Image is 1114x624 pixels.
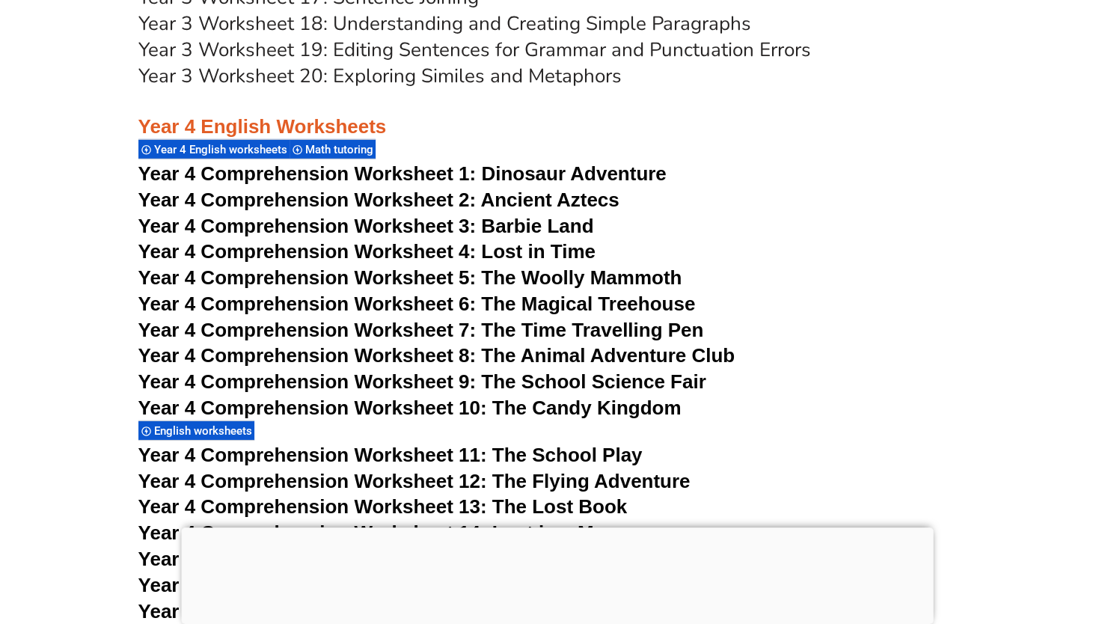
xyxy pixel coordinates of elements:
[138,495,628,518] a: Year 4 Comprehension Worksheet 13: The Lost Book
[138,370,706,393] a: Year 4 Comprehension Worksheet 9: The School Science Fair
[138,162,667,185] a: Year 4 Comprehension Worksheet 1: Dinosaur Adventure
[154,424,257,438] span: English worksheets
[138,397,682,419] a: Year 4 Comprehension Worksheet 10: The Candy Kingdom
[138,420,254,441] div: English worksheets
[138,10,751,37] a: Year 3 Worksheet 18: Understanding and Creating Simple Paragraphs
[865,455,1114,624] iframe: Chat Widget
[138,548,637,570] a: Year 4 Comprehension Worksheet 15: The Talking Toy
[138,470,691,492] a: Year 4 Comprehension Worksheet 12: The Flying Adventure
[138,240,596,263] a: Year 4 Comprehension Worksheet 4: Lost in Time
[138,89,976,140] h3: Year 4 English Worksheets
[138,139,290,159] div: Year 4 English worksheets
[138,266,682,289] a: Year 4 Comprehension Worksheet 5: The Woolly Mammoth
[154,143,292,156] span: Year 4 English worksheets
[305,143,378,156] span: Math tutoring
[138,293,696,315] a: Year 4 Comprehension Worksheet 6: The Magical Treehouse
[138,215,594,237] a: Year 4 Comprehension Worksheet 3: Barbie Land
[138,521,657,544] a: Year 4 Comprehension Worksheet 14: Lost in a Museum
[138,319,704,341] a: Year 4 Comprehension Worksheet 7: The Time Travelling Pen
[138,37,811,63] a: Year 3 Worksheet 19: Editing Sentences for Grammar and Punctuation Errors
[138,344,735,367] a: Year 4 Comprehension Worksheet 8: The Animal Adventure Club
[481,162,666,185] span: Dinosaur Adventure
[138,162,477,185] span: Year 4 Comprehension Worksheet 1:
[138,600,711,623] a: Year 4 Comprehension Worksheet 17: The Mischevious Robot
[138,63,622,89] a: Year 3 Worksheet 20: Exploring Similes and Metaphors
[138,444,643,466] a: Year 4 Comprehension Worksheet 11: The School Play
[290,139,376,159] div: Math tutoring
[138,189,619,211] a: Year 4 Comprehension Worksheet 2: Ancient Aztecs
[138,574,703,596] a: Year 4 Comprehension Worksheet 16: The Rainbow Kingdom
[181,527,933,620] iframe: Advertisement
